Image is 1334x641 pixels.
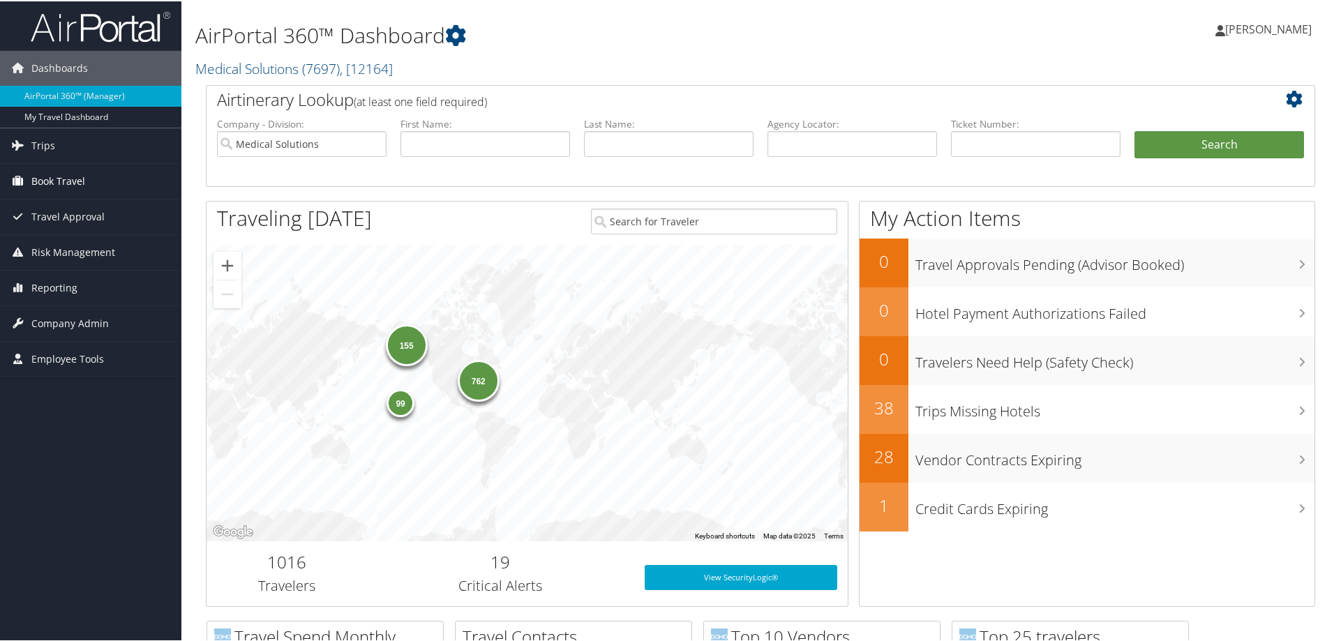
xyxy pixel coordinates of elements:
label: Last Name: [584,116,754,130]
h2: Airtinerary Lookup [217,86,1212,110]
a: 28Vendor Contracts Expiring [860,432,1314,481]
button: Search [1134,130,1304,158]
span: Company Admin [31,305,109,340]
a: 0Travelers Need Help (Safety Check) [860,335,1314,384]
label: Company - Division: [217,116,387,130]
h3: Travelers Need Help (Safety Check) [915,345,1314,371]
a: Medical Solutions [195,58,393,77]
label: First Name: [400,116,570,130]
span: Employee Tools [31,340,104,375]
a: Open this area in Google Maps (opens a new window) [210,522,256,540]
h1: Traveling [DATE] [217,202,372,232]
a: 0Hotel Payment Authorizations Failed [860,286,1314,335]
div: 762 [457,359,499,400]
h3: Travel Approvals Pending (Advisor Booked) [915,247,1314,273]
h2: 38 [860,395,908,418]
a: 38Trips Missing Hotels [860,384,1314,432]
h3: Credit Cards Expiring [915,491,1314,518]
img: airportal-logo.png [31,9,170,42]
a: 1Credit Cards Expiring [860,481,1314,530]
h2: 28 [860,444,908,467]
span: , [ 12164 ] [340,58,393,77]
a: 0Travel Approvals Pending (Advisor Booked) [860,237,1314,286]
div: 99 [387,387,414,415]
span: Book Travel [31,163,85,197]
h2: 0 [860,297,908,321]
span: Dashboards [31,50,88,84]
h2: 0 [860,346,908,370]
div: 155 [385,323,427,365]
span: Reporting [31,269,77,304]
h2: 1016 [217,549,357,573]
h3: Travelers [217,575,357,594]
h3: Trips Missing Hotels [915,393,1314,420]
a: [PERSON_NAME] [1215,7,1326,49]
a: Terms (opens in new tab) [824,531,844,538]
span: [PERSON_NAME] [1225,20,1312,36]
span: ( 7697 ) [302,58,340,77]
h2: 19 [377,549,624,573]
a: View SecurityLogic® [645,564,837,589]
input: Search for Traveler [591,207,837,233]
span: Risk Management [31,234,115,269]
h3: Vendor Contracts Expiring [915,442,1314,469]
h2: 1 [860,492,908,516]
button: Keyboard shortcuts [695,530,755,540]
button: Zoom out [213,279,241,307]
h2: 0 [860,248,908,272]
h1: My Action Items [860,202,1314,232]
h3: Critical Alerts [377,575,624,594]
label: Ticket Number: [951,116,1121,130]
span: (at least one field required) [354,93,487,108]
h3: Hotel Payment Authorizations Failed [915,296,1314,322]
img: Google [210,522,256,540]
button: Zoom in [213,250,241,278]
span: Map data ©2025 [763,531,816,538]
span: Trips [31,127,55,162]
span: Travel Approval [31,198,105,233]
label: Agency Locator: [767,116,937,130]
h1: AirPortal 360™ Dashboard [195,20,949,49]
